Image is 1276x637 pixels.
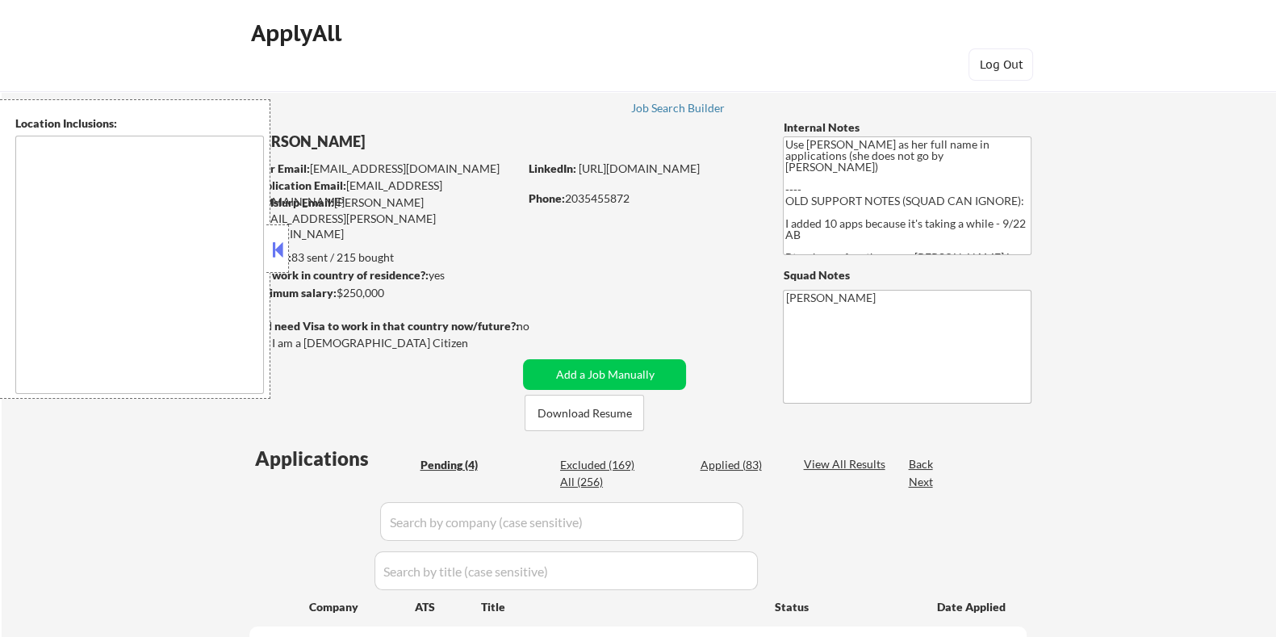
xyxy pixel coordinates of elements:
[254,449,414,468] div: Applications
[249,285,517,301] div: $250,000
[249,195,517,242] div: [PERSON_NAME][EMAIL_ADDRESS][PERSON_NAME][DOMAIN_NAME]
[249,319,518,333] strong: Will need Visa to work in that country now/future?:
[525,395,644,431] button: Download Resume
[250,178,517,209] div: [EMAIL_ADDRESS][DOMAIN_NAME]
[528,191,756,207] div: 2035455872
[414,599,480,615] div: ATS
[250,178,345,192] strong: Application Email:
[560,474,641,490] div: All (256)
[774,592,913,621] div: Status
[528,161,575,175] strong: LinkedIn:
[250,19,345,47] div: ApplyAll
[803,456,889,472] div: View All Results
[700,457,780,473] div: Applied (83)
[249,335,522,351] div: Yes, I am a [DEMOGRAPHIC_DATA] Citizen
[523,359,686,390] button: Add a Job Manually
[783,119,1031,136] div: Internal Notes
[249,249,517,266] div: 83 sent / 215 bought
[908,474,934,490] div: Next
[631,103,726,114] div: Job Search Builder
[516,318,562,334] div: no
[249,132,581,152] div: [PERSON_NAME]
[308,599,414,615] div: Company
[374,551,758,590] input: Search by title (case sensitive)
[528,191,564,205] strong: Phone:
[250,161,517,177] div: [EMAIL_ADDRESS][DOMAIN_NAME]
[249,195,333,209] strong: Mailslurp Email:
[560,457,641,473] div: Excluded (169)
[908,456,934,472] div: Back
[480,599,759,615] div: Title
[783,267,1031,283] div: Squad Notes
[578,161,699,175] a: [URL][DOMAIN_NAME]
[936,599,1007,615] div: Date Applied
[249,268,428,282] strong: Can work in country of residence?:
[380,502,743,541] input: Search by company (case sensitive)
[420,457,500,473] div: Pending (4)
[249,267,512,283] div: yes
[15,115,264,132] div: Location Inclusions:
[249,286,336,300] strong: Minimum salary:
[969,48,1033,81] button: Log Out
